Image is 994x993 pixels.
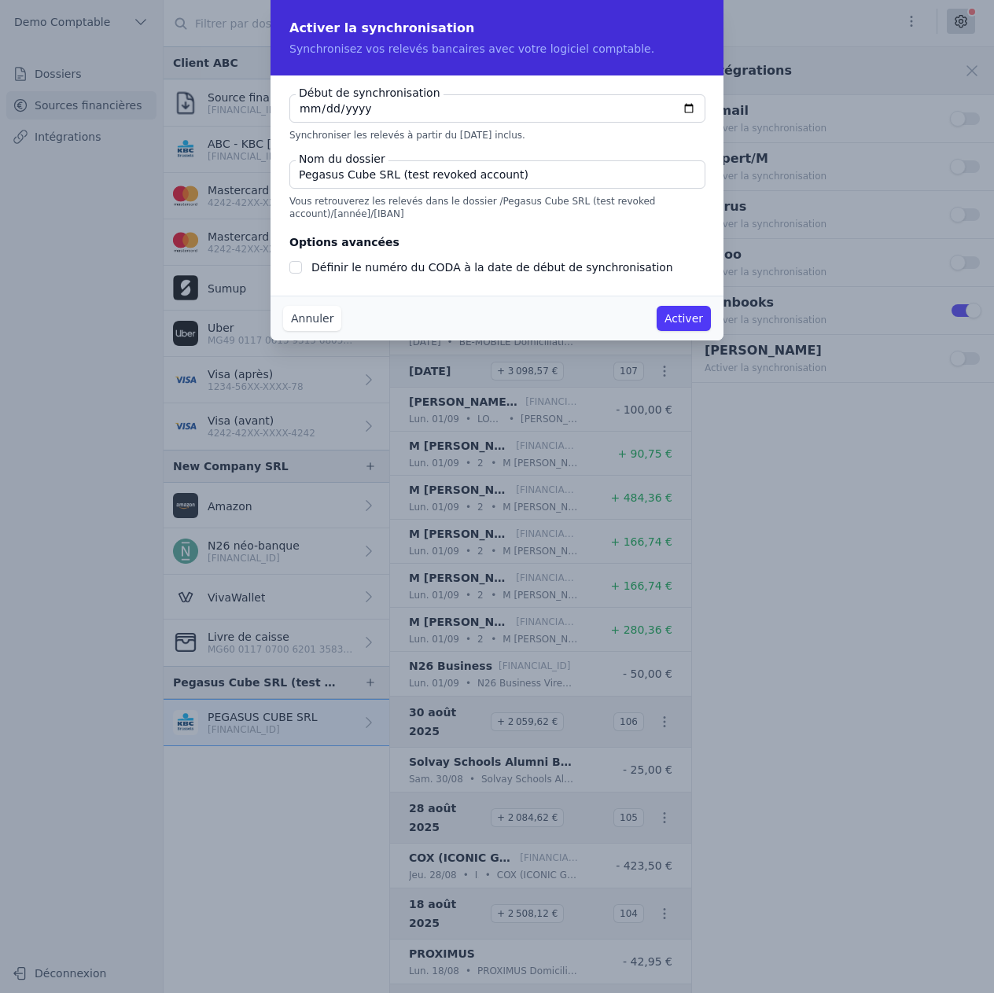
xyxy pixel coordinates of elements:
[283,306,341,331] button: Annuler
[289,233,399,252] legend: Options avancées
[311,261,673,274] label: Définir le numéro du CODA à la date de début de synchronisation
[296,151,388,167] label: Nom du dossier
[289,19,705,38] h2: Activer la synchronisation
[296,85,444,101] label: Début de synchronisation
[657,306,711,331] button: Activer
[289,129,705,142] p: Synchroniser les relevés à partir du [DATE] inclus.
[289,41,705,57] p: Synchronisez vos relevés bancaires avec votre logiciel comptable.
[289,160,705,189] input: NOM SOCIETE
[289,195,705,220] p: Vous retrouverez les relevés dans le dossier /Pegasus Cube SRL (test revoked account)/[année]/[IBAN]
